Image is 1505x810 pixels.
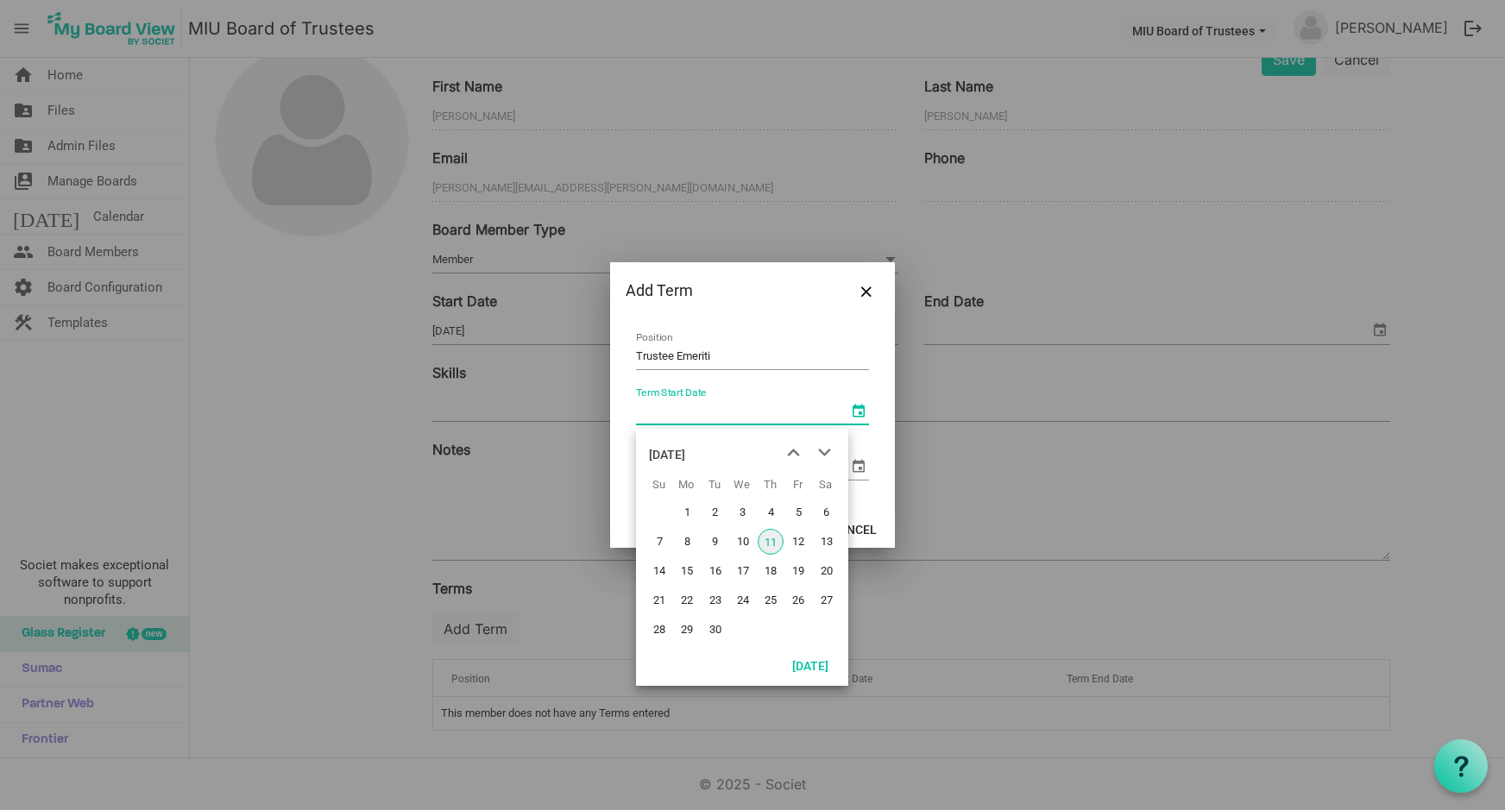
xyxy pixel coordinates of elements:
[702,587,728,613] span: Tuesday, September 23, 2025
[646,529,672,555] span: Sunday, September 7, 2025
[730,529,756,555] span: Wednesday, September 10, 2025
[853,278,879,304] button: Close
[820,517,888,541] button: Cancel
[702,499,728,525] span: Tuesday, September 2, 2025
[730,499,756,525] span: Wednesday, September 3, 2025
[701,472,728,498] th: Tu
[785,558,811,584] span: Friday, September 19, 2025
[848,400,869,421] span: select
[785,587,811,613] span: Friday, September 26, 2025
[702,617,728,643] span: Tuesday, September 30, 2025
[730,587,756,613] span: Wednesday, September 24, 2025
[626,278,828,304] div: Add Term
[785,499,811,525] span: Friday, September 5, 2025
[778,437,809,468] button: previous month
[785,529,811,555] span: Friday, September 12, 2025
[758,499,784,525] span: Thursday, September 4, 2025
[848,455,869,476] span: select
[758,587,784,613] span: Thursday, September 25, 2025
[756,527,784,556] td: Thursday, September 11, 2025
[814,587,840,613] span: Saturday, September 27, 2025
[814,558,840,584] span: Saturday, September 20, 2025
[781,653,840,677] button: Today
[646,558,672,584] span: Sunday, September 14, 2025
[730,558,756,584] span: Wednesday, September 17, 2025
[646,587,672,613] span: Sunday, September 21, 2025
[649,437,685,472] div: title
[672,472,700,498] th: Mo
[674,617,700,643] span: Monday, September 29, 2025
[758,558,784,584] span: Thursday, September 18, 2025
[784,472,811,498] th: Fr
[812,472,840,498] th: Sa
[646,617,672,643] span: Sunday, September 28, 2025
[809,437,840,468] button: next month
[674,529,700,555] span: Monday, September 8, 2025
[674,587,700,613] span: Monday, September 22, 2025
[674,558,700,584] span: Monday, September 15, 2025
[758,529,784,555] span: Thursday, September 11, 2025
[702,558,728,584] span: Tuesday, September 16, 2025
[728,472,756,498] th: We
[645,472,672,498] th: Su
[674,499,700,525] span: Monday, September 1, 2025
[814,529,840,555] span: Saturday, September 13, 2025
[756,472,784,498] th: Th
[814,499,840,525] span: Saturday, September 6, 2025
[702,529,728,555] span: Tuesday, September 9, 2025
[610,262,895,548] div: Dialog edit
